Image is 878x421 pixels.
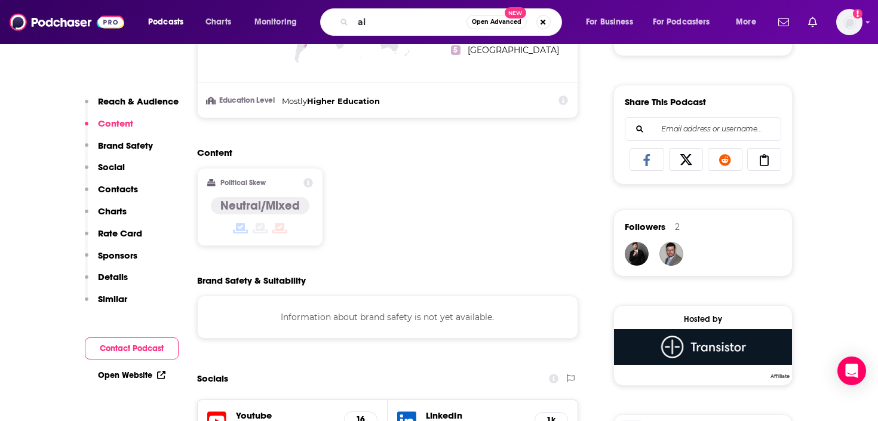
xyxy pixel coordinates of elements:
p: Contacts [98,183,138,195]
svg: Add a profile image [853,9,862,19]
div: Open Intercom Messenger [837,357,866,385]
input: Search podcasts, credits, & more... [353,13,466,32]
a: Transistor [614,329,792,378]
img: david82641 [659,242,683,266]
a: Copy Link [747,148,782,171]
button: Open AdvancedNew [466,15,527,29]
span: Podcasts [148,14,183,30]
button: Contacts [85,183,138,205]
div: 2 [675,222,680,232]
button: Reach & Audience [85,96,179,118]
button: Show profile menu [836,9,862,35]
button: open menu [727,13,771,32]
button: Brand Safety [85,140,153,162]
button: Similar [85,293,127,315]
h3: Education Level [207,97,277,105]
p: Brand Safety [98,140,153,151]
p: Reach & Audience [98,96,179,107]
img: Podchaser - Follow, Share and Rate Podcasts [10,11,124,33]
div: Hosted by [614,314,792,324]
a: Open Website [98,370,165,380]
h4: Neutral/Mixed [220,198,300,213]
input: Email address or username... [635,118,771,140]
button: open menu [645,13,727,32]
h2: Socials [197,367,228,390]
span: For Podcasters [653,14,710,30]
span: 5 [451,45,461,55]
h5: Youtube [236,410,334,421]
span: Charts [205,14,231,30]
span: More [736,14,756,30]
p: Similar [98,293,127,305]
button: Social [85,161,125,183]
span: Higher Education [307,96,380,106]
h2: Content [197,147,569,158]
p: Content [98,118,133,129]
span: New [505,7,526,19]
button: Rate Card [85,228,142,250]
span: Mostly [282,96,307,106]
div: Search podcasts, credits, & more... [331,8,573,36]
img: User Profile [836,9,862,35]
button: Contact Podcast [85,337,179,359]
div: Information about brand safety is not yet available. [197,296,578,339]
span: For Business [586,14,633,30]
a: Charts [198,13,238,32]
p: Charts [98,205,127,217]
a: Share on Reddit [708,148,742,171]
span: [GEOGRAPHIC_DATA] [468,45,559,56]
h5: LinkedIn [426,410,525,421]
button: open menu [140,13,199,32]
p: Sponsors [98,250,137,261]
button: Charts [85,205,127,228]
a: Show notifications dropdown [803,12,822,32]
button: Content [85,118,133,140]
p: Rate Card [98,228,142,239]
p: Social [98,161,125,173]
h2: Brand Safety & Suitability [197,275,306,286]
p: Details [98,271,128,282]
a: Share on X/Twitter [669,148,704,171]
div: Search followers [625,117,781,141]
h2: Political Skew [220,179,266,187]
button: open menu [246,13,312,32]
span: Affiliate [768,373,792,380]
button: Details [85,271,128,293]
button: Sponsors [85,250,137,272]
h3: Share This Podcast [625,96,706,107]
button: open menu [578,13,648,32]
a: Show notifications dropdown [773,12,794,32]
span: Monitoring [254,14,297,30]
img: JohirMia [625,242,649,266]
span: Logged in as inkhouseNYC [836,9,862,35]
span: Open Advanced [472,19,521,25]
a: Share on Facebook [630,148,664,171]
span: Followers [625,221,665,232]
img: Transistor [614,329,792,365]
